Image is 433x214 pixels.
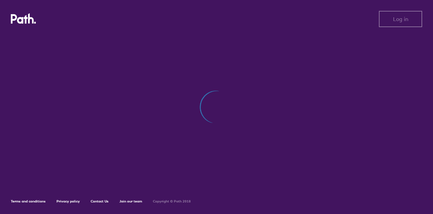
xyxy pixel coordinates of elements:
[56,199,80,203] a: Privacy policy
[153,199,191,203] h6: Copyright © Path 2018
[379,11,422,27] button: Log in
[119,199,142,203] a: Join our team
[393,16,408,22] span: Log in
[11,199,46,203] a: Terms and conditions
[91,199,109,203] a: Contact Us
